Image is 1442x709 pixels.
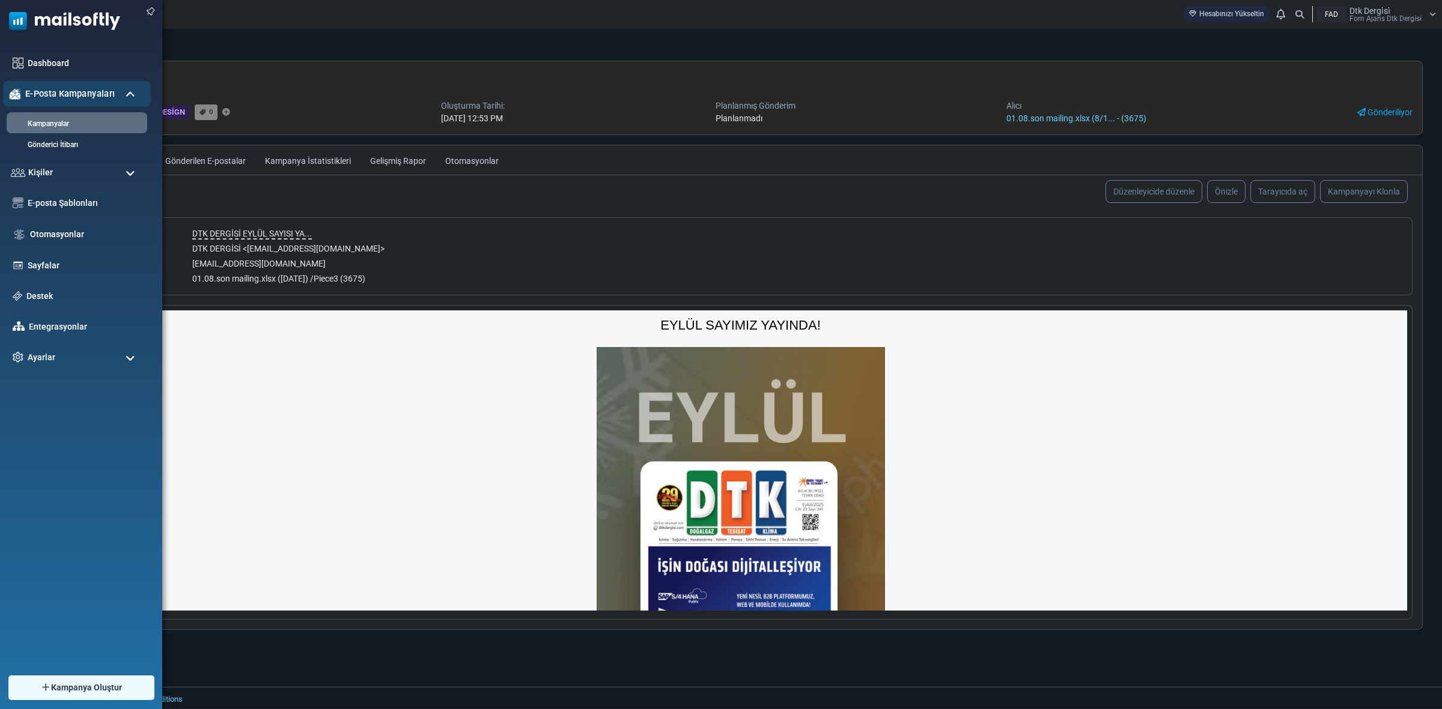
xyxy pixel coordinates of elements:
[11,168,25,176] img: contacts-icon.svg
[1367,107,1413,117] span: Gönderiliyor
[28,351,55,364] span: Ayarlar
[195,104,218,119] a: 0
[28,57,141,70] a: Dashboard
[441,100,505,112] div: Oluşturma Tarihi:
[716,113,762,123] span: Planlanmadı
[192,274,365,283] span: 01.08.son mailing.xlsx ([DATE]) /Piece3 (3675)
[13,260,23,271] img: landing_pages.svg
[7,118,144,129] a: Kampanyalar
[209,107,213,116] span: 0
[716,100,796,112] div: Planlanmış Gönderim
[255,145,360,175] a: Kampanya İstatistikleri
[13,58,23,68] img: dashboard-icon.svg
[192,243,1400,255] div: DTK DERGİSİ < [EMAIL_ADDRESS][DOMAIN_NAME] >
[1320,180,1408,203] a: Kampanyayı Klonla
[1316,6,1346,22] div: FAD
[153,105,190,120] div: Design
[1106,180,1202,203] a: Düzenleyicide düzenle
[13,291,22,301] img: support-icon.svg
[1183,6,1270,22] a: Hesabınızı Yükseltin
[1316,6,1436,22] a: FAD Dtk Dergi̇si̇ Fom Ajans Dtk Dergi̇si̇
[222,109,230,116] a: Etiket Ekle
[360,145,436,175] a: Gelişmiş Rapor
[7,139,144,150] a: Gönderici İtibarı
[25,87,115,100] span: E-Posta Kampanyaları
[13,352,23,363] img: settings-icon.svg
[69,306,1412,619] div: Body Preview
[156,145,255,175] a: Gönderilen E-postalar
[192,229,312,240] span: DTK DERGİSİ EYLÜL SAYISI YA...
[13,198,23,208] img: email-templates-icon.svg
[192,258,1400,270] div: [EMAIL_ADDRESS][DOMAIN_NAME]
[39,687,1442,708] footer: 2025
[1250,180,1315,203] a: Tarayıcıda aç
[51,681,122,694] span: Kampanya Oluştur
[10,88,21,99] img: campaigns-icon-active.png
[28,197,141,210] a: E-posta Şablonları
[29,321,141,333] a: Entegrasyonlar
[1207,180,1246,203] a: Önizle
[1006,113,1146,123] a: 01.08.son mailing.xlsx (8/1... - (3675)
[30,228,141,241] a: Otomasyonlar
[13,228,26,241] img: workflow.svg
[1349,7,1390,15] span: Dtk Dergi̇si̇
[586,7,747,22] span: EYLÜL SAYIMIZ YAYINDA!
[28,259,141,272] a: Sayfalar
[441,112,505,125] div: [DATE] 12:53 PM
[28,166,53,179] span: Kişiler
[1006,100,1146,112] div: Alıcı
[26,290,141,303] a: Destek
[1349,15,1422,22] span: Fom Ajans Dtk Dergi̇si̇
[436,145,508,175] a: Otomasyonlar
